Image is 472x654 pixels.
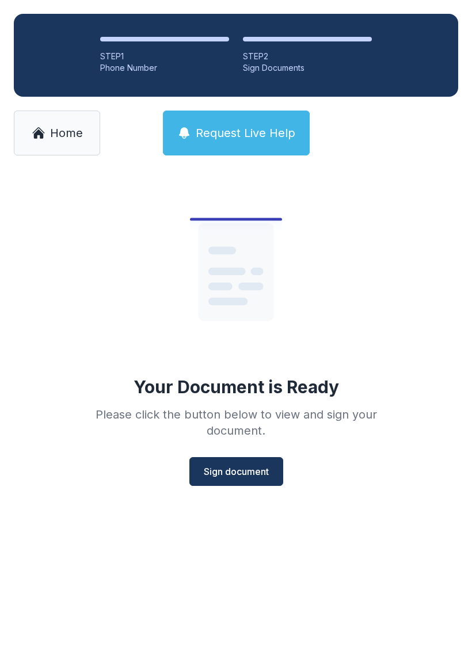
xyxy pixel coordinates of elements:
span: Request Live Help [196,125,295,141]
div: Phone Number [100,62,229,74]
div: STEP 2 [243,51,372,62]
span: Home [50,125,83,141]
div: Sign Documents [243,62,372,74]
div: STEP 1 [100,51,229,62]
div: Please click the button below to view and sign your document. [70,406,402,439]
span: Sign document [204,465,269,478]
div: Your Document is Ready [134,377,339,397]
